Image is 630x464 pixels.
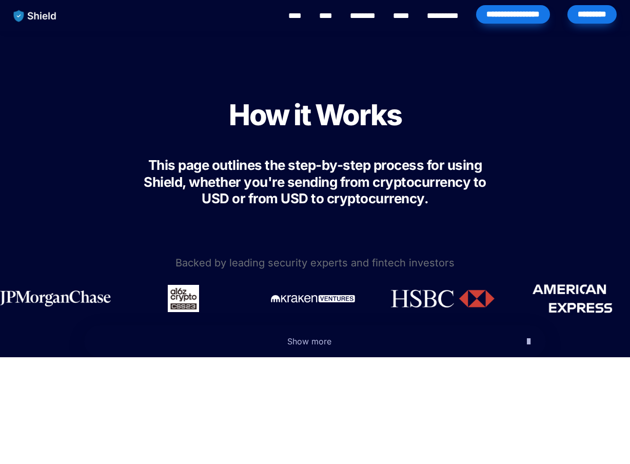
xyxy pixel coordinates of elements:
[287,336,331,346] span: Show more
[144,157,489,206] span: This page outlines the step-by-step process for using Shield, whether you're sending from cryptoc...
[9,5,62,27] img: website logo
[84,325,546,357] button: Show more
[175,257,455,269] span: Backed by leading security experts and fintech investors
[229,98,401,132] span: How it Works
